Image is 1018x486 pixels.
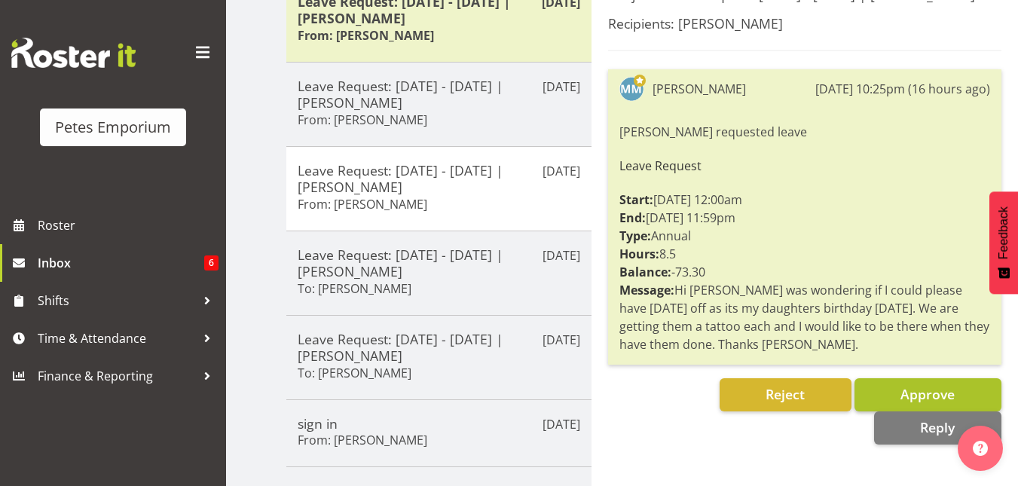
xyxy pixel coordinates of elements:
[619,77,644,101] img: mandy-mosley3858.jpg
[619,264,671,280] strong: Balance:
[619,246,659,262] strong: Hours:
[653,80,746,98] div: [PERSON_NAME]
[543,415,580,433] p: [DATE]
[874,411,1001,445] button: Reply
[298,365,411,381] h6: To: [PERSON_NAME]
[11,38,136,68] img: Rosterit website logo
[298,433,427,448] h6: From: [PERSON_NAME]
[619,191,653,208] strong: Start:
[204,255,219,271] span: 6
[543,331,580,349] p: [DATE]
[608,15,1001,32] h5: Recipients: [PERSON_NAME]
[298,281,411,296] h6: To: [PERSON_NAME]
[38,214,219,237] span: Roster
[298,78,580,111] h5: Leave Request: [DATE] - [DATE] | [PERSON_NAME]
[38,365,196,387] span: Finance & Reporting
[619,119,990,357] div: [PERSON_NAME] requested leave [DATE] 12:00am [DATE] 11:59pm Annual 8.5 -73.30 Hi [PERSON_NAME] wa...
[38,289,196,312] span: Shifts
[619,159,990,173] h6: Leave Request
[997,206,1010,259] span: Feedback
[543,162,580,180] p: [DATE]
[38,327,196,350] span: Time & Attendance
[543,78,580,96] p: [DATE]
[900,385,955,403] span: Approve
[298,331,580,364] h5: Leave Request: [DATE] - [DATE] | [PERSON_NAME]
[55,116,171,139] div: Petes Emporium
[298,162,580,195] h5: Leave Request: [DATE] - [DATE] | [PERSON_NAME]
[720,378,851,411] button: Reject
[543,246,580,264] p: [DATE]
[298,246,580,280] h5: Leave Request: [DATE] - [DATE] | [PERSON_NAME]
[854,378,1001,411] button: Approve
[619,209,646,226] strong: End:
[298,112,427,127] h6: From: [PERSON_NAME]
[619,282,674,298] strong: Message:
[298,197,427,212] h6: From: [PERSON_NAME]
[973,441,988,456] img: help-xxl-2.png
[989,191,1018,294] button: Feedback - Show survey
[298,28,434,43] h6: From: [PERSON_NAME]
[766,385,805,403] span: Reject
[815,80,990,98] div: [DATE] 10:25pm (16 hours ago)
[298,415,580,432] h5: sign in
[38,252,204,274] span: Inbox
[619,228,651,244] strong: Type:
[920,418,955,436] span: Reply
